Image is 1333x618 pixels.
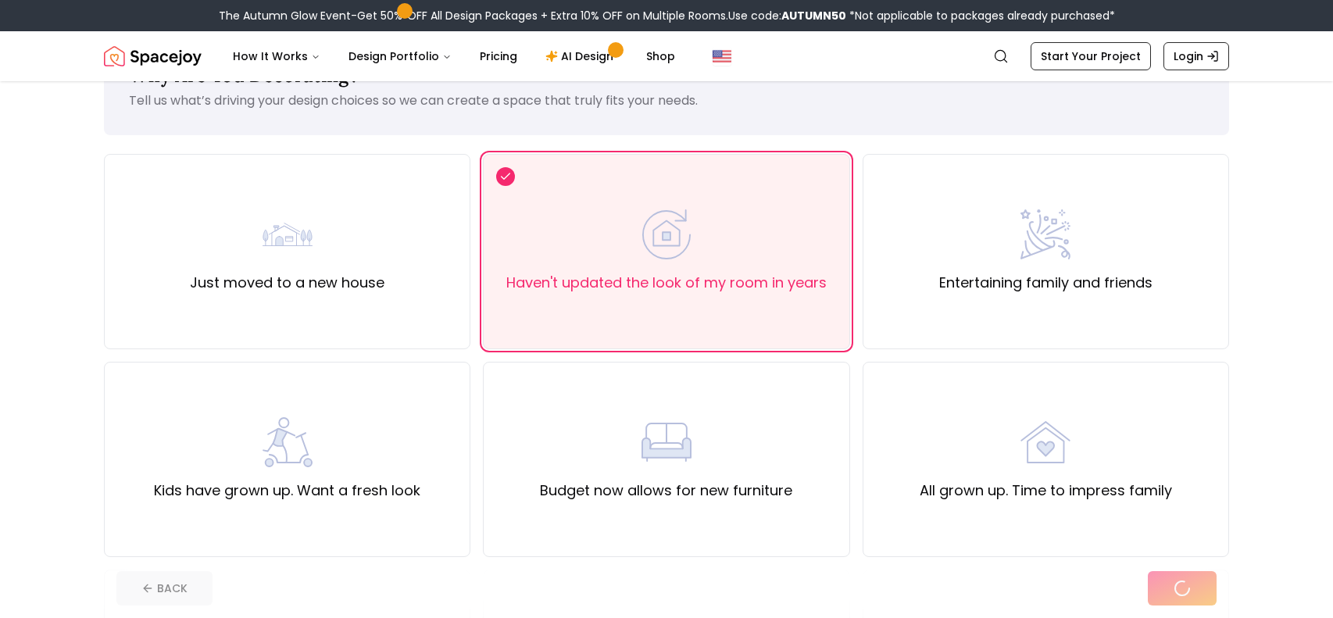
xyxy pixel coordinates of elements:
[846,8,1115,23] span: *Not applicable to packages already purchased*
[336,41,464,72] button: Design Portfolio
[467,41,530,72] a: Pricing
[506,272,827,294] label: Haven't updated the look of my room in years
[1020,417,1070,467] img: All grown up. Time to impress family
[154,480,420,502] label: Kids have grown up. Want a fresh look
[1031,42,1151,70] a: Start Your Project
[104,41,202,72] a: Spacejoy
[641,209,692,259] img: Haven't updated the look of my room in years
[939,272,1153,294] label: Entertaining family and friends
[1020,209,1070,259] img: Entertaining family and friends
[220,41,333,72] button: How It Works
[781,8,846,23] b: AUTUMN50
[533,41,631,72] a: AI Design
[129,91,1204,110] p: Tell us what’s driving your design choices so we can create a space that truly fits your needs.
[920,480,1172,502] label: All grown up. Time to impress family
[219,8,1115,23] div: The Autumn Glow Event-Get 50% OFF All Design Packages + Extra 10% OFF on Multiple Rooms.
[641,417,692,467] img: Budget now allows for new furniture
[540,480,792,502] label: Budget now allows for new furniture
[634,41,688,72] a: Shop
[713,47,731,66] img: United States
[190,272,384,294] label: Just moved to a new house
[728,8,846,23] span: Use code:
[104,31,1229,81] nav: Global
[220,41,688,72] nav: Main
[104,41,202,72] img: Spacejoy Logo
[1163,42,1229,70] a: Login
[263,209,313,259] img: Just moved to a new house
[263,417,313,467] img: Kids have grown up. Want a fresh look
